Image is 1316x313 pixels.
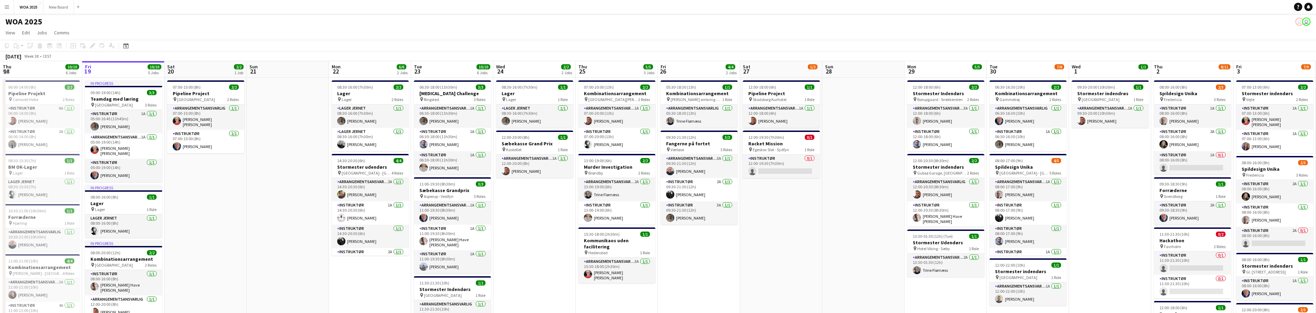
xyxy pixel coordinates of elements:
[496,104,573,128] app-card-role: Lager Jernet1/108:30-16:00 (7h30m)[PERSON_NAME]
[969,158,979,163] span: 2/2
[3,80,80,151] app-job-card: 06:00-14:00 (8h)2/2Pipeline Projekt Comwell Holte2 RolesInstruktør6A1/106:00-14:00 (8h)[PERSON_NA...
[753,97,787,102] span: Skodsborg Kurhotel
[95,262,133,268] span: [GEOGRAPHIC_DATA]
[578,201,655,225] app-card-role: Instruktør1/113:00-19:00 (6h)[PERSON_NAME]
[424,194,453,199] span: Asperup - Vestfyn
[1072,104,1149,128] app-card-role: Arrangementsansvarlig1A1/109:30-20:00 (10h30m)[PERSON_NAME]
[3,154,80,201] div: 08:30-15:30 (7h)1/1BM OK-Lager Lager1 RoleLager Jernet1/108:30-15:30 (7h)[PERSON_NAME]
[907,128,984,151] app-card-role: Instruktør1/112:00-18:00 (6h)[PERSON_NAME]
[1236,166,1313,172] h3: Spildesign Unika
[414,250,491,273] app-card-role: Instruktør1A1/111:00-19:30 (8h30m)[PERSON_NAME]
[584,85,614,90] span: 07:00-20:00 (13h)
[584,232,620,237] span: 15:30-18:00 (2h30m)
[578,237,655,250] h3: Kommunikaos uden facilitering
[147,90,157,95] span: 3/3
[502,135,529,140] span: 12:00-20:00 (8h)
[496,155,573,178] app-card-role: Arrangementsansvarlig1A1/112:00-20:00 (8h)[PERSON_NAME]
[424,97,439,102] span: Ringsted
[3,214,80,220] h3: Forræderne
[3,228,80,251] app-card-role: Arrangementsansvarlig1/110:30-21:00 (10h30m)[PERSON_NAME]
[578,178,655,201] app-card-role: Arrangementsansvarlig2A1/113:00-19:00 (6h)Trine Flørnæss
[496,131,573,178] app-job-card: 12:00-20:00 (8h)1/1Sæbekasse Grand Prix Kastellet1 RoleArrangementsansvarlig1A1/112:00-20:00 (8h)...
[85,80,162,86] div: In progress
[85,241,162,246] div: In progress
[1242,85,1270,90] span: 07:00-13:00 (6h)
[1072,80,1149,128] div: 09:30-20:00 (10h30m)1/1Stormester indendrøs [GEOGRAPHIC_DATA]1 RoleArrangementsansvarlig1A1/109:3...
[1216,85,1226,90] span: 2/3
[661,90,738,97] h3: Kombinationsarrangement
[54,30,69,36] span: Comms
[743,131,820,178] div: 12:00-19:30 (7h30m)0/1Racket Mission Egeskov Slot - Sydfyn1 RoleInstruktør0/112:00-19:30 (7h30m)
[1154,80,1231,175] div: 08:00-16:00 (8h)2/3Spildesign Unika Fredericia3 RolesInstruktør1A1/108:00-16:00 (8h)[PERSON_NAME]...
[496,141,573,147] h3: Sæbekasse Grand Prix
[743,90,820,97] h3: Pipeline Project
[578,104,655,128] app-card-role: Arrangementsansvarlig1A1/107:00-20:00 (13h)[PERSON_NAME]
[167,104,244,130] app-card-role: Arrangementsansvarlig1/107:00-15:00 (8h)[PERSON_NAME] [PERSON_NAME]
[578,128,655,151] app-card-role: Instruktør1/107:00-20:00 (13h)[PERSON_NAME]
[804,97,814,102] span: 1 Role
[332,154,409,256] app-job-card: 14:30-20:30 (6h)4/4Stormester udendørs [GEOGRAPHIC_DATA] - [GEOGRAPHIC_DATA]4 RolesArrangementsan...
[1154,177,1231,225] div: 09:30-18:30 (9h)1/1Forræderne Svendborg1 RoleInstruktør2A1/109:30-18:30 (9h)[PERSON_NAME]
[3,104,80,128] app-card-role: Instruktør6A1/106:00-14:00 (8h)[PERSON_NAME]
[147,250,157,255] span: 2/2
[19,28,33,37] a: Edit
[167,130,244,153] app-card-role: Instruktør1/107:00-15:00 (8h)[PERSON_NAME]
[95,102,133,108] span: [GEOGRAPHIC_DATA]
[1164,244,1181,249] span: Favrholm
[173,85,201,90] span: 07:00-15:00 (8h)
[989,80,1067,151] app-job-card: 06:30-16:30 (10h)2/2Kombinationsarrangement Gammelrøj2 RolesArrangementsansvarlig1/106:30-16:30 (...
[661,80,738,128] app-job-card: 05:30-18:30 (13h)1/1Kombinationsarrangement [PERSON_NAME] omkring Hørbye Færgekro1 RoleArrangemen...
[414,187,491,193] h3: Sæbekasse Grandprix
[588,250,608,255] span: Hedensted
[907,230,984,277] app-job-card: 13:30-01:30 (12h) (Tue)1/1Stormester Udendørs Hotel Viking - Sæby1 RoleArrangementsansvarlig2A1/1...
[64,170,74,176] span: 1 Role
[85,110,162,133] app-card-role: Instruktør1A1/105:00-16:45 (11h45m)[PERSON_NAME]
[332,201,409,225] app-card-role: Instruktør1A1/114:30-20:30 (6h)[PERSON_NAME]
[414,128,491,151] app-card-role: Instruktør1A1/106:30-18:00 (11h30m)[PERSON_NAME]
[65,208,74,213] span: 1/1
[85,159,162,182] app-card-role: Instruktør1/105:00-19:00 (14h)[PERSON_NAME]
[743,155,820,178] app-card-role: Instruktør0/112:00-19:30 (7h30m)
[661,131,738,225] div: 09:30-21:30 (12h)3/3Fangerne på fortet Værløse3 RolesArrangementsansvarlig3A1/109:30-21:30 (12h)[...
[476,181,485,187] span: 3/3
[337,85,373,90] span: 08:30-16:00 (7h30m)
[1051,158,1061,163] span: 4/5
[661,178,738,201] app-card-role: Instruktør2A1/109:30-21:30 (12h)[PERSON_NAME]
[661,141,738,147] h3: Fangerne på fortet
[989,201,1067,225] app-card-role: Instruktør1/108:00-17:00 (9h)[PERSON_NAME]
[723,85,732,90] span: 1/1
[995,262,1025,268] span: 12:00-22:00 (10h)
[64,221,74,226] span: 1 Role
[666,85,696,90] span: 05:30-18:30 (13h)
[1236,180,1313,203] app-card-role: Instruktør2A1/108:00-16:00 (8h)[PERSON_NAME]
[1236,104,1313,130] app-card-role: Instruktør1A1/107:00-13:00 (6h)[PERSON_NAME] [PERSON_NAME]
[743,80,820,128] div: 12:00-18:00 (6h)1/1Pipeline Project Skodsborg Kurhotel1 RoleArrangementsansvarlig1A1/112:00-18:00...
[1154,227,1231,298] div: 11:30-21:30 (10h)0/2Hackathon Favrholm2 RolesInstruktør0/111:30-21:30 (10h) Instruktør0/111:30-21...
[1236,80,1313,153] app-job-card: 07:00-13:00 (6h)2/2Stormester indendørs Vejle2 RolesInstruktør1A1/107:00-13:00 (6h)[PERSON_NAME] ...
[558,97,568,102] span: 1 Role
[907,80,984,151] div: 12:00-18:00 (6h)2/2Stormester Indendørs Borupgaard - Snekkersten2 RolesArrangementsansvarlig3A1/1...
[90,250,120,255] span: 08:00-20:00 (12h)
[37,30,47,36] span: Jobs
[1246,97,1254,102] span: Vejle
[13,221,27,226] span: Hjørring
[90,194,118,200] span: 08:00-16:00 (8h)
[1154,237,1231,244] h3: Hackathon
[177,97,215,102] span: [GEOGRAPHIC_DATA]
[1134,85,1143,90] span: 1/1
[85,185,162,238] app-job-card: In progress08:00-16:00 (8h)1/1Lager Lager1 RoleLager Jernet1/108:00-16:00 (8h)[PERSON_NAME]
[147,194,157,200] span: 1/1
[1236,130,1313,153] app-card-role: Instruktør1A1/107:00-13:00 (6h)[PERSON_NAME]
[666,135,696,140] span: 09:30-21:30 (12h)
[332,164,409,170] h3: Stormester udendørs
[748,135,784,140] span: 12:00-19:30 (7h30m)
[1236,90,1313,97] h3: Stormester indendørs
[995,85,1025,90] span: 06:30-16:30 (10h)
[65,85,74,90] span: 2/2
[1216,232,1226,237] span: 0/2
